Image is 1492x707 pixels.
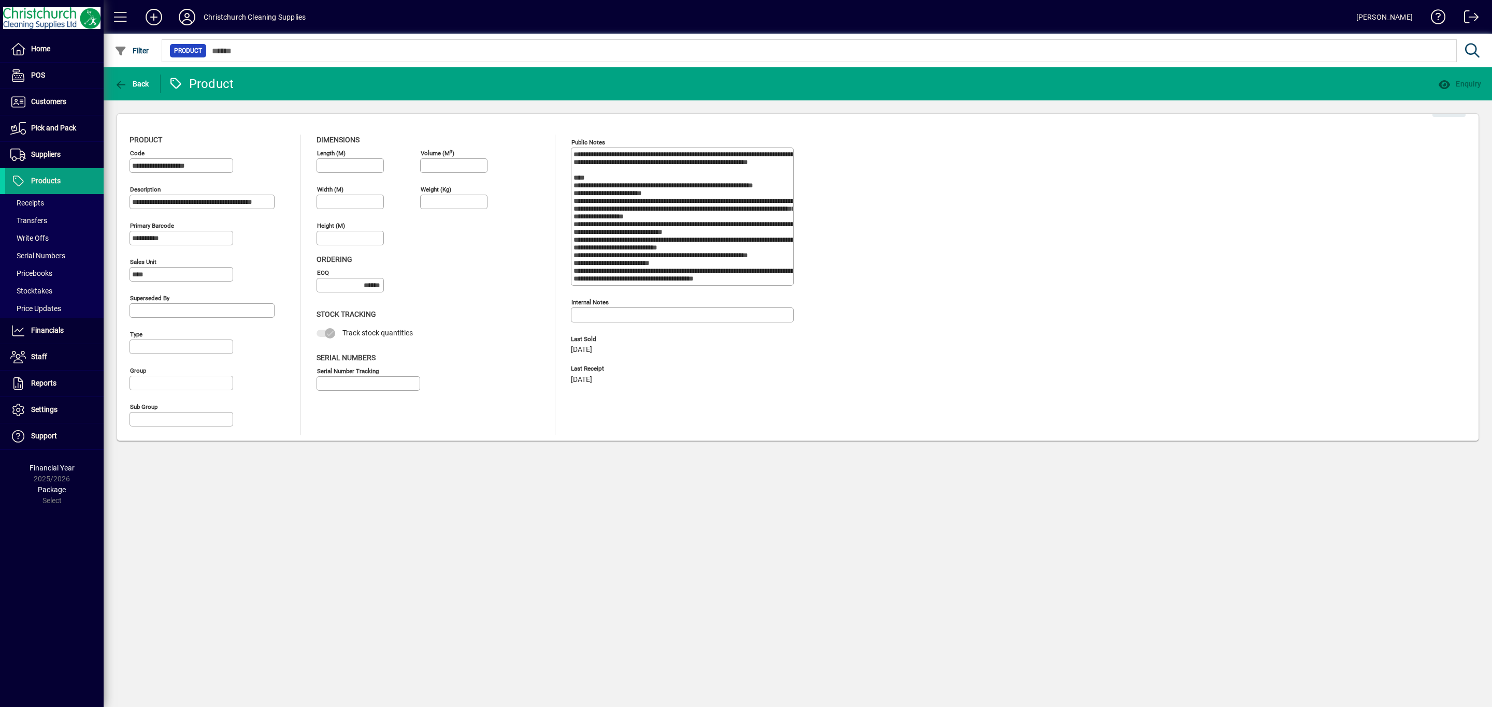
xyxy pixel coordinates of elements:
span: Suppliers [31,150,61,158]
a: Support [5,423,104,449]
a: Customers [5,89,104,115]
span: Financial Year [30,464,75,472]
span: Serial Numbers [317,353,376,362]
span: Reports [31,379,56,387]
mat-label: Sub group [130,403,157,410]
a: Serial Numbers [5,247,104,264]
div: Product [168,76,234,92]
a: Suppliers [5,142,104,168]
span: Price Updates [10,304,61,313]
mat-label: Height (m) [317,222,345,229]
mat-label: Volume (m ) [421,150,454,157]
span: Stock Tracking [317,310,376,318]
a: Transfers [5,212,104,229]
button: Add [137,8,170,26]
span: Back [114,80,149,88]
mat-label: Superseded by [130,294,169,302]
button: Edit [1432,98,1466,117]
span: Package [38,485,66,494]
mat-label: Length (m) [317,150,346,157]
mat-label: Code [130,150,145,157]
span: Product [130,136,162,144]
span: Dimensions [317,136,360,144]
span: Last Receipt [571,365,726,372]
span: Financials [31,326,64,334]
sup: 3 [450,149,452,154]
span: Track stock quantities [342,329,413,337]
span: Support [31,432,57,440]
mat-label: Primary barcode [130,222,174,229]
a: Logout [1456,2,1479,36]
span: Write Offs [10,234,49,242]
span: Product [174,46,202,56]
mat-label: Weight (Kg) [421,186,451,193]
span: Last Sold [571,336,726,343]
span: POS [31,71,45,79]
mat-label: EOQ [317,269,329,276]
a: Receipts [5,194,104,212]
a: Reports [5,371,104,396]
app-page-header-button: Back [104,75,161,93]
a: Pick and Pack [5,115,104,141]
a: Price Updates [5,300,104,317]
mat-label: Public Notes [571,139,605,146]
span: Ordering [317,255,352,263]
mat-label: Sales unit [130,258,156,266]
a: Staff [5,344,104,370]
span: Serial Numbers [10,252,65,260]
div: Christchurch Cleaning Supplies [204,9,306,25]
span: Filter [114,47,149,55]
mat-label: Serial Number tracking [317,367,379,374]
mat-label: Width (m) [317,186,343,193]
a: Financials [5,318,104,344]
span: Customers [31,97,66,106]
span: Settings [31,405,58,414]
a: Pricebooks [5,264,104,282]
mat-label: Internal Notes [571,299,609,306]
span: Home [31,45,50,53]
span: Receipts [10,199,44,207]
span: Pricebooks [10,269,52,277]
button: Back [112,75,152,93]
mat-label: Description [130,186,161,193]
span: [DATE] [571,376,592,384]
span: [DATE] [571,346,592,354]
button: Profile [170,8,204,26]
mat-label: Type [130,331,142,338]
button: Filter [112,41,152,60]
span: Pick and Pack [31,124,76,132]
a: Home [5,36,104,62]
span: Products [31,176,61,185]
a: Stocktakes [5,282,104,300]
span: Transfers [10,216,47,225]
a: Write Offs [5,229,104,247]
a: POS [5,63,104,89]
mat-label: Group [130,367,146,374]
div: [PERSON_NAME] [1356,9,1413,25]
a: Knowledge Base [1423,2,1446,36]
a: Settings [5,397,104,423]
span: Stocktakes [10,287,52,295]
span: Staff [31,352,47,361]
